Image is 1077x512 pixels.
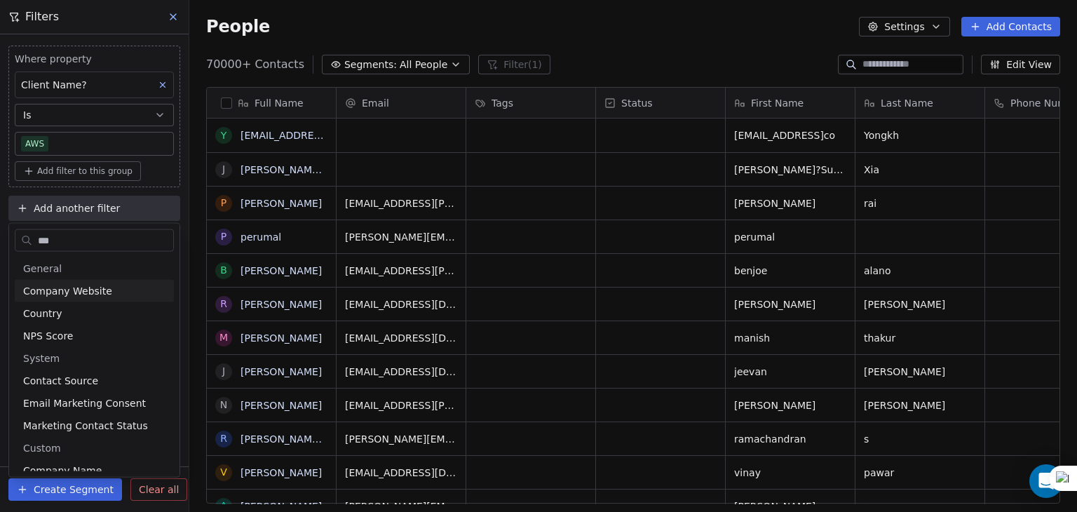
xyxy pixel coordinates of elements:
span: Custom [23,441,61,455]
span: Marketing Contact Status [23,419,148,433]
span: Contact Source [23,374,98,388]
span: Country [23,306,62,321]
span: NPS Score [23,329,73,343]
span: Email Marketing Consent [23,396,146,410]
span: System [23,351,60,365]
div: Suggestions [15,257,174,482]
span: General [23,262,62,276]
span: Company Name [23,464,102,478]
span: Company Website [23,284,112,298]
